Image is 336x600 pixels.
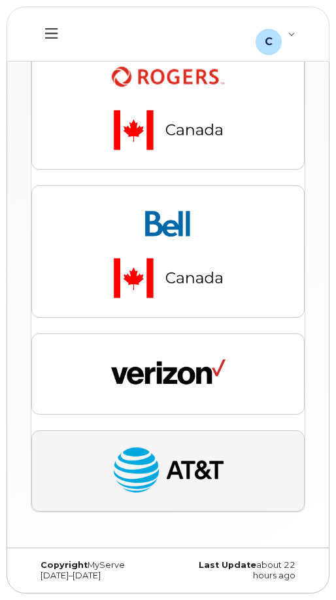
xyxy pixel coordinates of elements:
[279,543,326,590] iframe: Messenger Launcher
[41,560,88,570] strong: Copyright
[111,345,226,403] img: verizon-ab2890fd1dd4a6c9cf5f392cd2db4626a3dae38ee8226e09bcb5c993c4c79f81.png
[111,441,226,500] img: at_t-fb3d24644a45acc70fc72cc47ce214d34099dfd970ee3ae2334e4251f9d920fd.png
[76,197,260,307] img: bell-18aeeabaf521bd2b78f928a02ee3b89e57356879d39bd386a17a7cccf8069aed.png
[76,48,260,159] img: rogers-ca223c9ac429c928173e45fab63b6fac0e59ea61a5e330916896b2875f56750f.png
[199,560,256,570] strong: Last Update
[246,21,305,47] div: cynthia_hicks@tcenergy.com
[31,560,168,581] div: MyServe [DATE]–[DATE]
[265,34,273,50] span: C
[168,560,305,581] div: about 22 hours ago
